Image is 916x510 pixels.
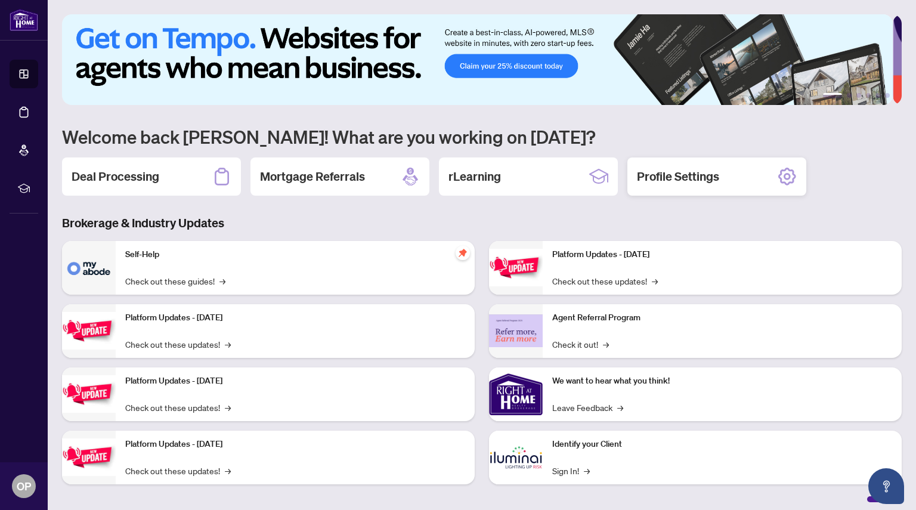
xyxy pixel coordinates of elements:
p: Platform Updates - [DATE] [125,375,465,388]
h1: Welcome back [PERSON_NAME]! What are you working on [DATE]? [62,125,902,148]
button: 5 [875,93,880,98]
span: → [652,274,658,288]
img: logo [10,9,38,31]
a: Check out these updates!→ [125,464,231,477]
img: Platform Updates - June 23, 2025 [489,249,543,286]
img: Slide 0 [62,14,893,105]
p: Agent Referral Program [552,311,892,324]
h2: Profile Settings [637,168,719,185]
span: → [225,464,231,477]
span: OP [17,478,31,494]
span: → [603,338,609,351]
a: Leave Feedback→ [552,401,623,414]
a: Check out these guides!→ [125,274,225,288]
img: Agent Referral Program [489,314,543,347]
p: Platform Updates - [DATE] [552,248,892,261]
p: Identify your Client [552,438,892,451]
span: pushpin [456,246,470,260]
img: Platform Updates - July 8, 2025 [62,438,116,476]
a: Check it out!→ [552,338,609,351]
span: → [219,274,225,288]
button: 3 [856,93,861,98]
a: Check out these updates!→ [125,401,231,414]
a: Sign In!→ [552,464,590,477]
p: Platform Updates - [DATE] [125,438,465,451]
img: Self-Help [62,241,116,295]
a: Check out these updates!→ [552,274,658,288]
button: Open asap [868,468,904,504]
a: Check out these updates!→ [125,338,231,351]
button: 4 [866,93,871,98]
span: → [225,338,231,351]
img: Platform Updates - September 16, 2025 [62,312,116,350]
img: Platform Updates - July 21, 2025 [62,375,116,413]
p: Platform Updates - [DATE] [125,311,465,324]
h2: rLearning [448,168,501,185]
button: 1 [823,93,842,98]
p: Self-Help [125,248,465,261]
p: We want to hear what you think! [552,375,892,388]
h3: Brokerage & Industry Updates [62,215,902,231]
img: We want to hear what you think! [489,367,543,421]
span: → [225,401,231,414]
img: Identify your Client [489,431,543,484]
button: 6 [885,93,890,98]
span: → [584,464,590,477]
button: 2 [847,93,852,98]
h2: Mortgage Referrals [260,168,365,185]
span: → [617,401,623,414]
h2: Deal Processing [72,168,159,185]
